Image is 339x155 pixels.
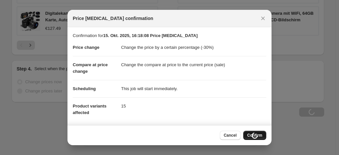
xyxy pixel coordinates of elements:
[73,86,96,91] span: Scheduling
[220,131,241,140] button: Cancel
[73,45,99,50] span: Price change
[121,97,266,115] dd: 15
[258,14,268,23] button: Close
[103,33,197,38] b: 15. Okt. 2025, 16:18:08 Price [MEDICAL_DATA]
[73,104,107,115] span: Product variants affected
[224,133,237,138] span: Cancel
[73,15,153,22] span: Price [MEDICAL_DATA] confirmation
[121,80,266,97] dd: This job will start immediately.
[121,56,266,73] dd: Change the compare at price to the current price (sale)
[73,32,266,39] p: Confirmation for
[73,62,108,74] span: Compare at price change
[121,39,266,56] dd: Change the price by a certain percentage (-30%)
